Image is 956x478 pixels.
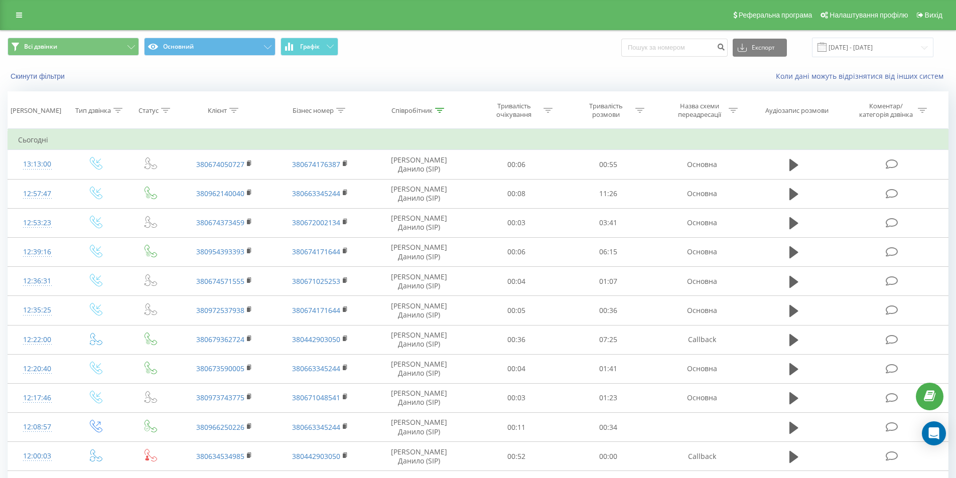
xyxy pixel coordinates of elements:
[563,237,654,266] td: 06:15
[18,359,57,379] div: 12:20:40
[368,296,471,325] td: [PERSON_NAME] Данило (SIP)
[8,72,70,81] button: Скинути фільтри
[922,421,946,445] div: Open Intercom Messenger
[368,179,471,208] td: [PERSON_NAME] Данило (SIP)
[18,417,57,437] div: 12:08:57
[292,189,340,198] a: 380663345244
[293,106,334,115] div: Бізнес номер
[391,106,433,115] div: Співробітник
[75,106,111,115] div: Тип дзвінка
[471,296,563,325] td: 00:05
[24,43,57,51] span: Всі дзвінки
[733,39,787,57] button: Експорт
[563,267,654,296] td: 01:07
[196,160,244,169] a: 380674050727
[18,154,57,174] div: 13:13:00
[292,364,340,373] a: 380663345244
[654,442,749,471] td: Callback
[196,218,244,227] a: 380674373459
[292,393,340,402] a: 380671048541
[196,305,244,315] a: 380972537938
[563,325,654,354] td: 07:25
[292,276,340,286] a: 380671025253
[196,393,244,402] a: 380973743775
[368,150,471,179] td: [PERSON_NAME] Данило (SIP)
[563,150,654,179] td: 00:55
[471,442,563,471] td: 00:52
[300,43,320,50] span: Графік
[471,150,563,179] td: 00:06
[18,388,57,408] div: 12:17:46
[925,11,942,19] span: Вихід
[654,237,749,266] td: Основна
[292,422,340,432] a: 380663345244
[471,383,563,412] td: 00:03
[739,11,812,19] span: Реферальна програма
[579,102,633,119] div: Тривалість розмови
[292,451,340,461] a: 380442903050
[672,102,726,119] div: Назва схеми переадресації
[654,267,749,296] td: Основна
[196,422,244,432] a: 380966250226
[292,247,340,256] a: 380674171644
[654,208,749,237] td: Основна
[18,330,57,350] div: 12:22:00
[196,247,244,256] a: 380954393393
[563,296,654,325] td: 00:36
[196,335,244,344] a: 380679362724
[471,413,563,442] td: 00:11
[654,354,749,383] td: Основна
[368,237,471,266] td: [PERSON_NAME] Данило (SIP)
[208,106,227,115] div: Клієнт
[654,383,749,412] td: Основна
[563,179,654,208] td: 11:26
[563,442,654,471] td: 00:00
[8,38,139,56] button: Всі дзвінки
[196,276,244,286] a: 380674571555
[563,208,654,237] td: 03:41
[563,413,654,442] td: 00:34
[368,325,471,354] td: [PERSON_NAME] Данило (SIP)
[368,413,471,442] td: [PERSON_NAME] Данило (SIP)
[18,242,57,262] div: 12:39:16
[471,179,563,208] td: 00:08
[776,71,948,81] a: Коли дані можуть відрізнятися вiд інших систем
[368,442,471,471] td: [PERSON_NAME] Данило (SIP)
[654,296,749,325] td: Основна
[281,38,338,56] button: Графік
[139,106,159,115] div: Статус
[18,271,57,291] div: 12:36:31
[196,451,244,461] a: 380634534985
[471,325,563,354] td: 00:36
[18,446,57,466] div: 12:00:03
[368,208,471,237] td: [PERSON_NAME] Данило (SIP)
[196,364,244,373] a: 380673590005
[18,184,57,204] div: 12:57:47
[11,106,61,115] div: [PERSON_NAME]
[18,213,57,233] div: 12:53:23
[368,267,471,296] td: [PERSON_NAME] Данило (SIP)
[563,383,654,412] td: 01:23
[8,130,948,150] td: Сьогодні
[471,237,563,266] td: 00:06
[292,335,340,344] a: 380442903050
[563,354,654,383] td: 01:41
[368,354,471,383] td: [PERSON_NAME] Данило (SIP)
[654,179,749,208] td: Основна
[292,218,340,227] a: 380672002134
[471,267,563,296] td: 00:04
[487,102,541,119] div: Тривалість очікування
[471,208,563,237] td: 00:03
[765,106,829,115] div: Аудіозапис розмови
[368,383,471,412] td: [PERSON_NAME] Данило (SIP)
[830,11,908,19] span: Налаштування профілю
[18,300,57,320] div: 12:35:25
[292,160,340,169] a: 380674176387
[654,325,749,354] td: Callback
[292,305,340,315] a: 380674171644
[654,150,749,179] td: Основна
[144,38,276,56] button: Основний
[857,102,915,119] div: Коментар/категорія дзвінка
[621,39,728,57] input: Пошук за номером
[471,354,563,383] td: 00:04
